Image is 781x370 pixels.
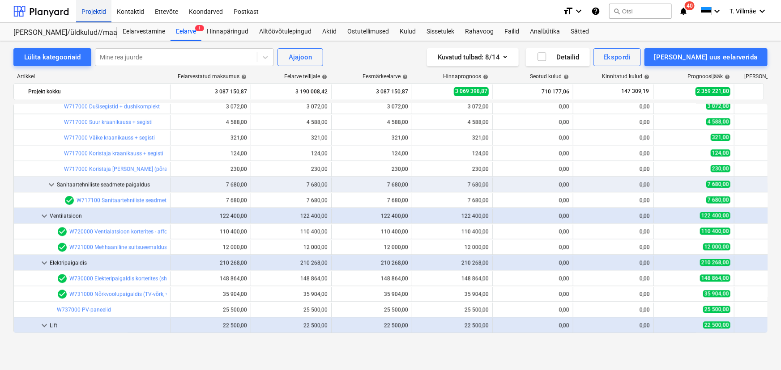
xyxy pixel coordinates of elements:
span: 230,00 [711,165,730,172]
div: 148 864,00 [255,275,328,282]
div: Sätted [565,23,594,41]
div: Sanitaartehniliste seadmete paigaldus [57,177,166,192]
div: Ventilatsioon [50,209,166,223]
span: 12 000,00 [703,243,730,250]
div: 35 904,00 [416,291,489,297]
span: keyboard_arrow_down [39,320,50,331]
div: Ekspordi [603,51,631,63]
div: 230,00 [416,166,489,172]
div: Eelarvestatud maksumus [178,73,247,80]
div: 0,00 [577,103,650,109]
span: 35 904,00 [703,290,730,297]
i: Abikeskus [591,6,600,17]
a: W717000 Väike kraanikauss + segisti [64,135,155,141]
div: 148 864,00 [335,275,408,282]
span: Eelarvereal on 1 hinnapakkumist [64,195,75,206]
a: Rahavoog [460,23,499,41]
span: search [613,8,620,15]
i: keyboard_arrow_down [757,6,768,17]
div: 12 000,00 [174,244,247,250]
div: 122 400,00 [255,213,328,219]
a: Analüütika [525,23,565,41]
div: 3 072,00 [255,103,328,109]
div: 7 680,00 [174,197,247,203]
div: Projekt kokku [28,84,166,99]
div: 210 268,00 [416,260,489,266]
button: Otsi [609,4,672,19]
div: 0,00 [496,244,569,250]
span: 22 500,00 [703,321,730,328]
div: 4 588,00 [174,119,247,125]
div: 35 904,00 [174,291,247,297]
div: 0,00 [496,322,569,328]
div: 25 500,00 [335,307,408,313]
div: Vestlusvidin [736,327,781,370]
div: 0,00 [496,260,569,266]
div: 0,00 [577,213,650,219]
div: 3 072,00 [335,103,408,109]
a: Eelarvestamine [117,23,171,41]
div: 124,00 [335,150,408,156]
div: 0,00 [577,135,650,141]
div: 210 268,00 [174,260,247,266]
a: W717100 Sanitaartehniliste seadmete paigaldus [77,197,195,203]
div: 210 268,00 [255,260,328,266]
div: 124,00 [174,150,247,156]
div: 0,00 [496,135,569,141]
span: keyboard_arrow_down [39,210,50,221]
i: format_size [563,6,573,17]
button: [PERSON_NAME] uus eelarverida [644,48,768,66]
i: keyboard_arrow_down [573,6,584,17]
span: 110 400,00 [700,227,730,235]
span: help [723,74,730,80]
div: 22 500,00 [174,322,247,328]
div: 321,00 [255,135,328,141]
a: Eelarve1 [171,23,201,41]
a: W720000 Ventialatsioon korterites - affordable toode (majapõhine) [69,228,232,235]
div: 0,00 [577,119,650,125]
span: 7 680,00 [706,181,730,188]
div: 110 400,00 [255,228,328,235]
div: 7 680,00 [174,181,247,188]
span: help [562,74,569,80]
a: W721000 Mehhaaniline suitsueemaldus koridoris/trepikojas (kõik korrused) [69,244,252,250]
button: Ekspordi [593,48,640,66]
a: W737000 PV-paneelid [57,307,111,313]
span: help [239,74,247,80]
div: Eelarve tellijale [284,73,327,80]
div: 0,00 [577,307,650,313]
span: 210 268,00 [700,259,730,266]
div: Lift [50,318,166,332]
div: 321,00 [174,135,247,141]
div: 0,00 [577,181,650,188]
span: 4 588,00 [706,118,730,125]
div: Prognoosijääk [687,73,730,80]
span: 2 359 221,80 [696,87,730,96]
span: 321,00 [711,134,730,141]
a: W730000 Elekteripaigaldis korterites (sh vannitubade põr.küte) [69,275,221,282]
div: 230,00 [174,166,247,172]
div: 0,00 [496,150,569,156]
span: 147 309,19 [620,88,650,95]
div: 0,00 [496,228,569,235]
span: 124,00 [711,149,730,156]
div: 35 904,00 [255,291,328,297]
div: Alltöövõtulepingud [254,23,317,41]
span: help [642,74,649,80]
div: 22 500,00 [335,322,408,328]
div: 0,00 [496,166,569,172]
div: 3 190 008,42 [255,84,328,99]
div: Hinnaprognoos [443,73,488,80]
div: 122 400,00 [174,213,247,219]
div: 0,00 [577,322,650,328]
a: Sissetulek [421,23,460,41]
a: W717000 Koristaja [PERSON_NAME] (põranda pealne) [64,166,196,172]
div: 0,00 [577,244,650,250]
span: T. Villmäe [730,8,756,15]
div: 22 500,00 [255,322,328,328]
div: 4 588,00 [416,119,489,125]
button: Lülita kategooriaid [13,48,91,66]
span: 122 400,00 [700,212,730,219]
div: 148 864,00 [174,275,247,282]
